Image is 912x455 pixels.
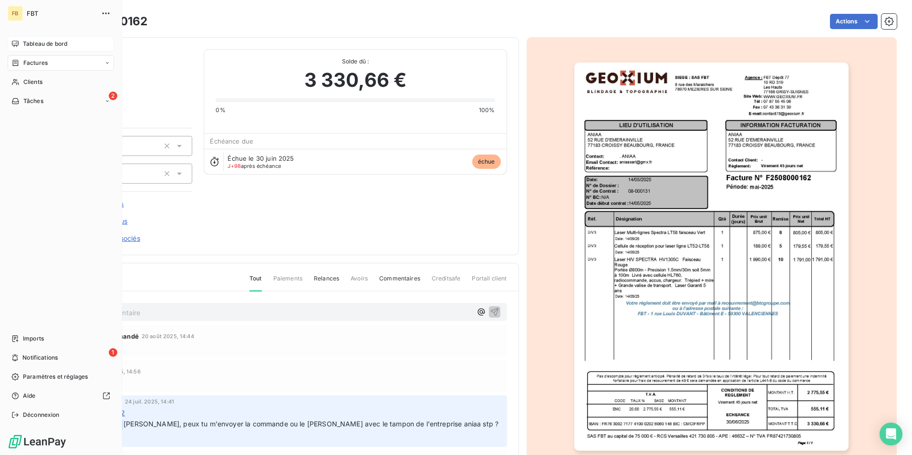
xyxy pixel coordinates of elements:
[472,155,501,169] span: échue
[23,411,60,419] span: Déconnexion
[23,97,43,105] span: Tâches
[249,274,262,291] span: Tout
[314,274,339,290] span: Relances
[432,274,461,290] span: Creditsafe
[23,334,44,343] span: Imports
[216,57,495,66] span: Solde dû :
[109,92,117,100] span: 2
[228,155,294,162] span: Échue le 30 juin 2025
[830,14,878,29] button: Actions
[379,274,420,290] span: Commentaires
[27,10,95,17] span: FBT
[125,399,174,404] span: 24 juil. 2025, 14:41
[109,348,117,357] span: 1
[23,372,88,381] span: Paramètres et réglages
[75,61,192,68] span: CANIAA
[22,353,58,362] span: Notifications
[23,59,48,67] span: Factures
[228,163,281,169] span: après échéance
[23,40,67,48] span: Tableau de bord
[574,62,849,451] img: invoice_thumbnail
[351,274,368,290] span: Avoirs
[228,163,241,169] span: J+98
[880,423,902,445] div: Open Intercom Messenger
[304,66,407,94] span: 3 330,66 €
[23,392,36,400] span: Aide
[23,78,42,86] span: Clients
[142,333,194,339] span: 20 août 2025, 14:44
[63,420,500,439] span: [PERSON_NAME], peux tu m'envoyer la commande ou le [PERSON_NAME] avec le tampon de l'entreprise a...
[472,274,507,290] span: Portail client
[8,434,67,449] img: Logo LeanPay
[479,106,495,114] span: 100%
[210,137,253,145] span: Échéance due
[273,274,302,290] span: Paiements
[8,388,114,403] a: Aide
[216,106,225,114] span: 0%
[8,6,23,21] div: FB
